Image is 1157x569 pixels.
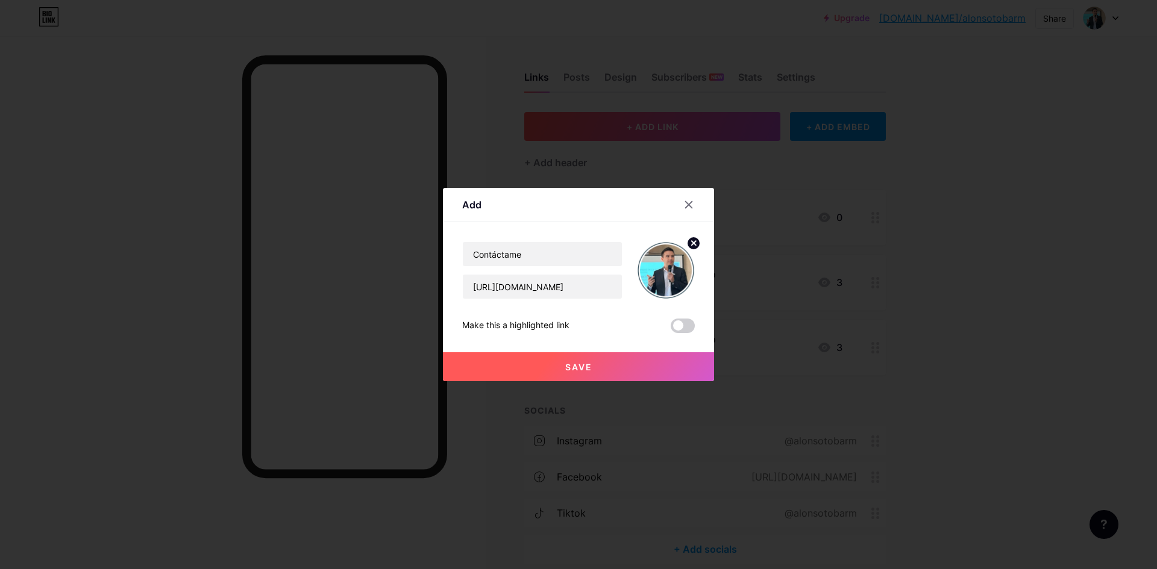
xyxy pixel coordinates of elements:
img: link_thumbnail [637,241,695,299]
span: Save [565,362,592,372]
div: Make this a highlighted link [462,319,569,333]
button: Save [443,352,714,381]
input: Title [463,242,622,266]
input: URL [463,275,622,299]
div: Add [462,197,481,212]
